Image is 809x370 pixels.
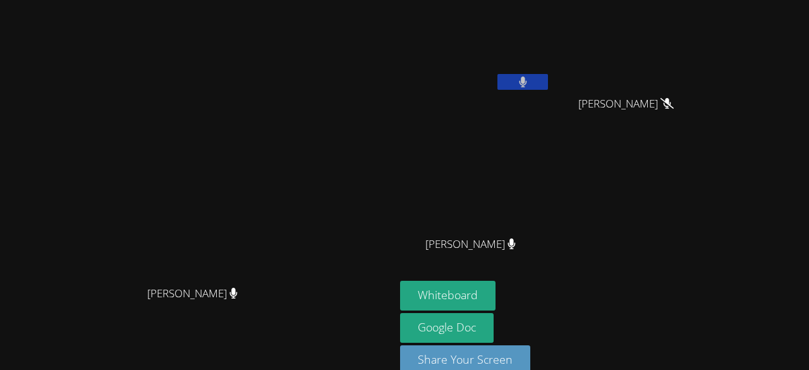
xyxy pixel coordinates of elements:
[578,95,674,113] span: [PERSON_NAME]
[147,285,238,303] span: [PERSON_NAME]
[400,281,496,311] button: Whiteboard
[425,235,516,254] span: [PERSON_NAME]
[400,313,494,343] a: Google Doc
